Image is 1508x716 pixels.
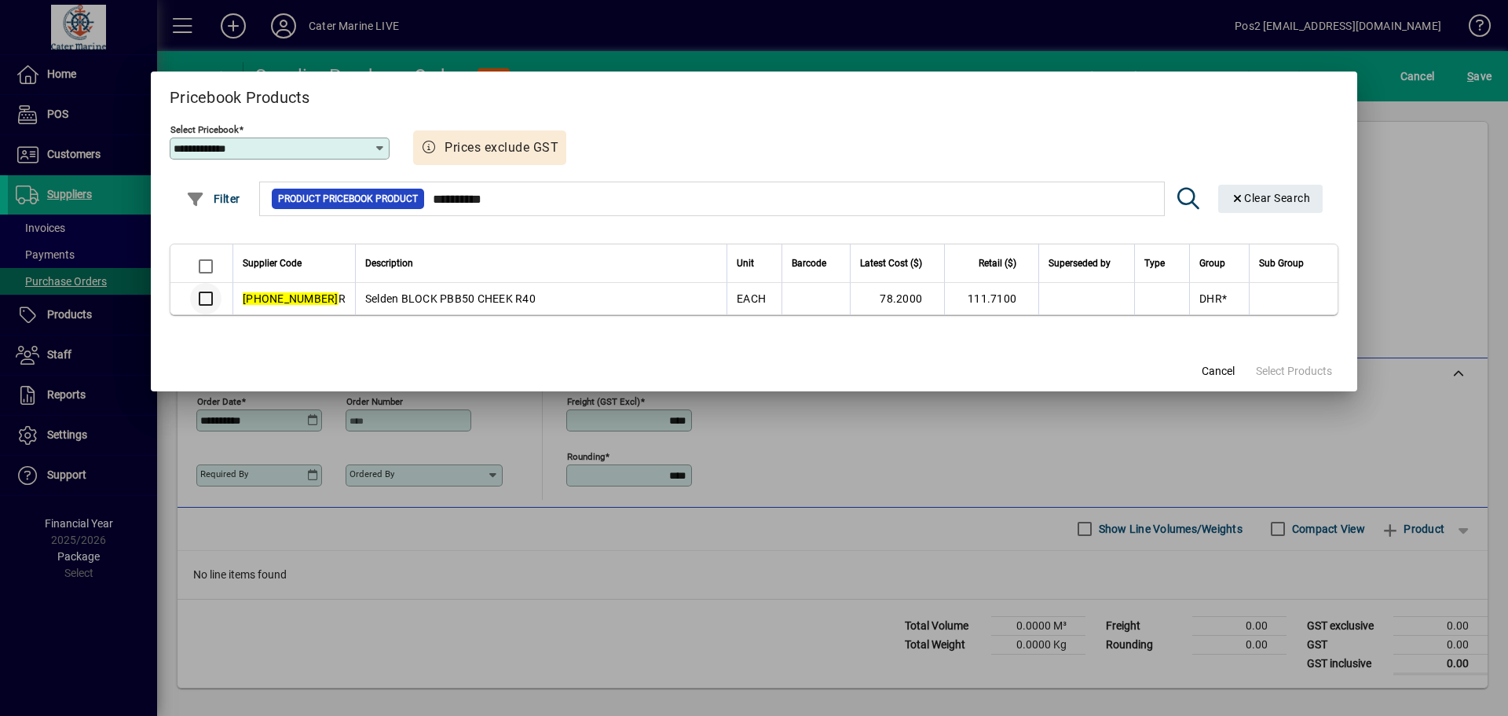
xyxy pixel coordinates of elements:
[979,255,1016,272] span: Retail ($)
[944,283,1038,314] td: 111.7100
[182,185,244,213] button: Filter
[1049,255,1111,272] span: Superseded by
[1049,255,1125,272] div: Superseded by
[737,292,766,305] span: EACH
[1259,255,1318,272] div: Sub Group
[737,255,754,272] span: Unit
[737,255,772,272] div: Unit
[151,72,1357,117] h2: Pricebook Products
[243,292,346,305] span: R
[365,292,536,305] span: Selden BLOCK PBB50 CHEEK R40
[860,255,936,272] div: Latest Cost ($)
[186,193,240,205] span: Filter
[1193,358,1243,386] button: Cancel
[792,255,840,272] div: Barcode
[792,255,826,272] span: Barcode
[1199,255,1239,272] div: Group
[243,255,302,272] span: Supplier Code
[860,255,922,272] span: Latest Cost ($)
[243,292,339,305] em: [PHONE_NUMBER]
[1199,255,1225,272] span: Group
[1259,255,1304,272] span: Sub Group
[1202,363,1235,380] span: Cancel
[365,255,413,272] span: Description
[170,124,239,135] mat-label: Select Pricebook
[880,292,922,305] span: 78.2000
[445,138,558,157] span: Prices exclude GST
[1144,255,1165,272] span: Type
[365,255,717,272] div: Description
[278,191,418,207] span: Product Pricebook Product
[1144,255,1180,272] div: Type
[243,255,346,272] div: Supplier Code
[1231,192,1311,204] span: Clear Search
[1218,185,1323,213] button: Clear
